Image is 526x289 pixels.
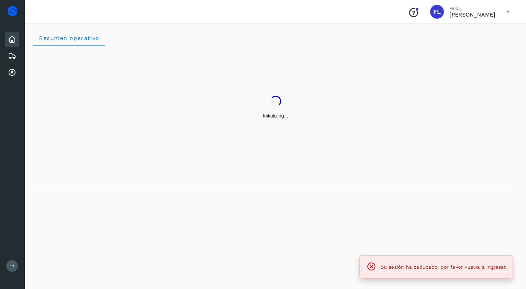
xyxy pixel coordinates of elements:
[5,49,19,64] div: Embarques
[449,6,495,11] p: Hola,
[39,35,100,41] span: Resumen operativo
[381,264,507,270] span: Su sesión ha caducado, por favor vuelva a ingresar.
[449,11,495,18] p: Fabian Lopez Calva
[5,32,19,47] div: Inicio
[5,65,19,80] div: Cuentas por cobrar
